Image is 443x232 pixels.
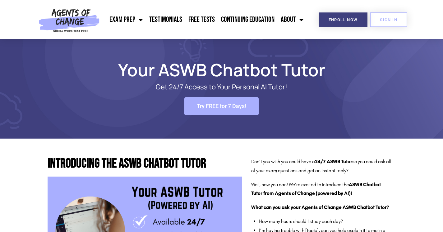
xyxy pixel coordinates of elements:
[69,83,374,91] p: Get 24/7 Access to Your Personal AI Tutor!
[251,180,392,198] p: Well, now you can! We’re excited to introduce the
[44,63,399,77] h1: Your ASWB Chatbot Tutor
[184,97,259,115] a: Try FREE for 7 Days!
[259,217,392,226] li: How many hours should I study each day?
[251,157,392,175] p: Don’t you wish you could have a so you could ask all of your exam questions and get an instant re...
[146,12,185,27] a: Testimonials
[278,12,307,27] a: About
[329,18,358,22] span: Enroll Now
[380,18,397,22] span: SIGN IN
[197,103,246,109] span: Try FREE for 7 Days!
[48,157,242,170] h2: Introducing the ASWB Chatbot Tutor
[315,159,352,164] strong: 24/7 ASWB Tutor
[218,12,278,27] a: Continuing Education
[370,12,407,27] a: SIGN IN
[319,12,367,27] a: Enroll Now
[185,12,218,27] a: Free Tests
[251,204,389,210] strong: What can you ask your Agents of Change ASWB Chatbot Tutor?
[106,12,146,27] a: Exam Prep
[103,12,307,27] nav: Menu
[251,182,381,196] b: ASWB Chatbot Tutor from Agents of Change (powered by AI)!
